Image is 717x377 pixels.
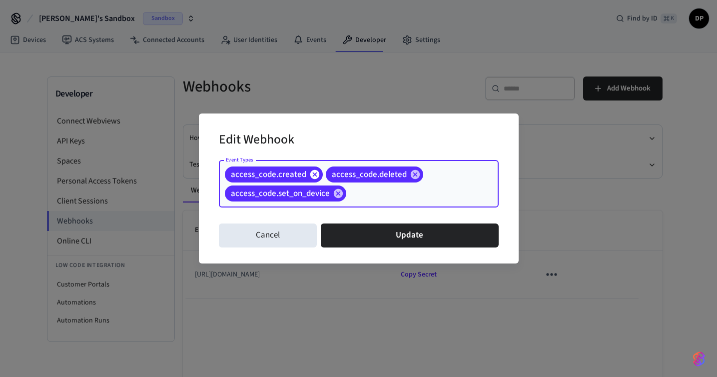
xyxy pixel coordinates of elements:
h2: Edit Webhook [219,125,294,156]
div: access_code.deleted [326,166,423,182]
span: access_code.deleted [326,169,413,179]
button: Cancel [219,223,317,247]
span: access_code.created [225,169,312,179]
span: access_code.set_on_device [225,188,336,198]
img: SeamLogoGradient.69752ec5.svg [693,351,705,367]
button: Update [321,223,498,247]
div: access_code.created [225,166,323,182]
label: Event Types [226,156,253,163]
div: access_code.set_on_device [225,185,346,201]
